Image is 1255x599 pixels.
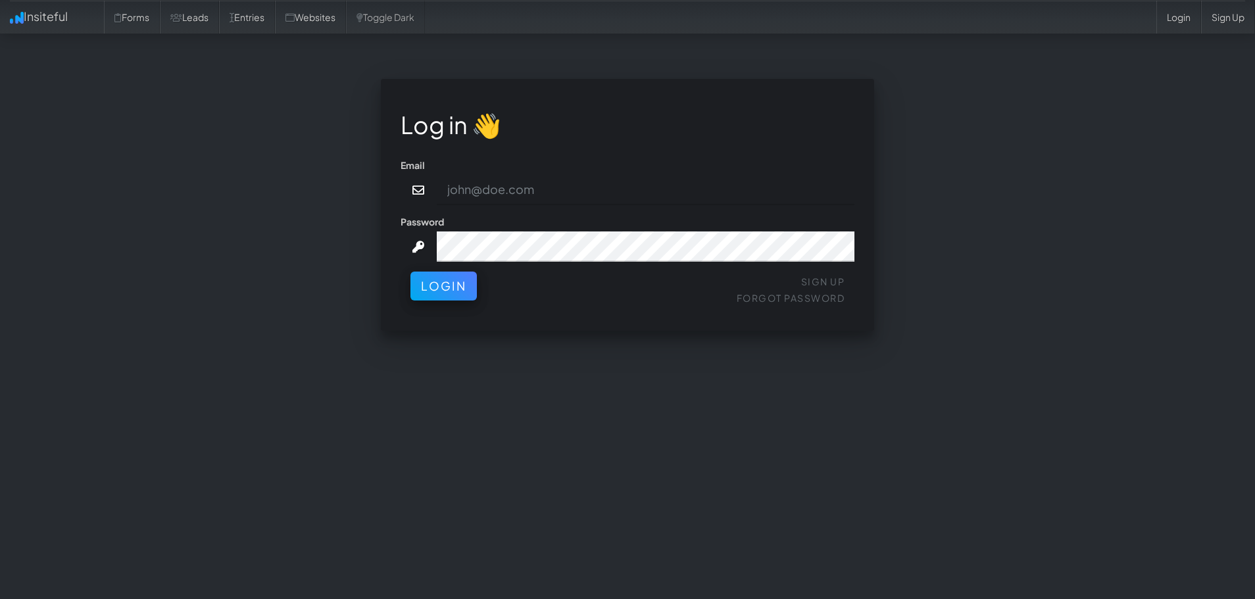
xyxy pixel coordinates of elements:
a: Login [1156,1,1201,34]
label: Password [401,215,444,228]
a: Toggle Dark [346,1,425,34]
a: Leads [160,1,219,34]
h1: Log in 👋 [401,112,854,138]
a: Forms [104,1,160,34]
button: Login [410,272,477,300]
a: Entries [219,1,275,34]
a: Websites [275,1,346,34]
a: Sign Up [801,276,845,287]
input: john@doe.com [437,175,855,205]
img: icon.png [10,12,24,24]
label: Email [401,158,425,172]
a: Sign Up [1201,1,1255,34]
a: Forgot Password [737,292,845,304]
